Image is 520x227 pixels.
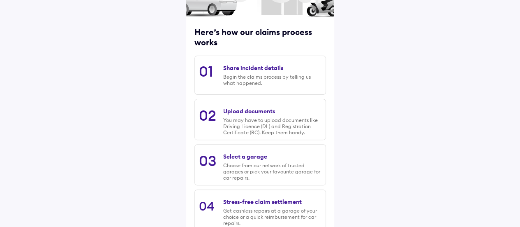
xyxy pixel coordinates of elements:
div: Choose from our network of trusted garages or pick your favourite garage for car repairs. [223,162,321,181]
div: Stress-free claim settlement [223,198,302,206]
div: You may have to upload documents like Driving Licence (DL) and Registration Certificate (RC). Kee... [223,117,321,136]
div: Share incident details [223,64,283,72]
div: Begin the claims process by telling us what happened. [223,74,321,86]
div: 01 [199,62,213,80]
div: Get cashless repairs at a garage of your choice or a quick reimbursement for car repairs. [223,208,321,226]
div: 04 [199,198,215,214]
div: Select a garage [223,153,267,160]
div: 02 [199,106,216,124]
div: 03 [199,152,216,170]
div: Upload documents [223,108,275,115]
